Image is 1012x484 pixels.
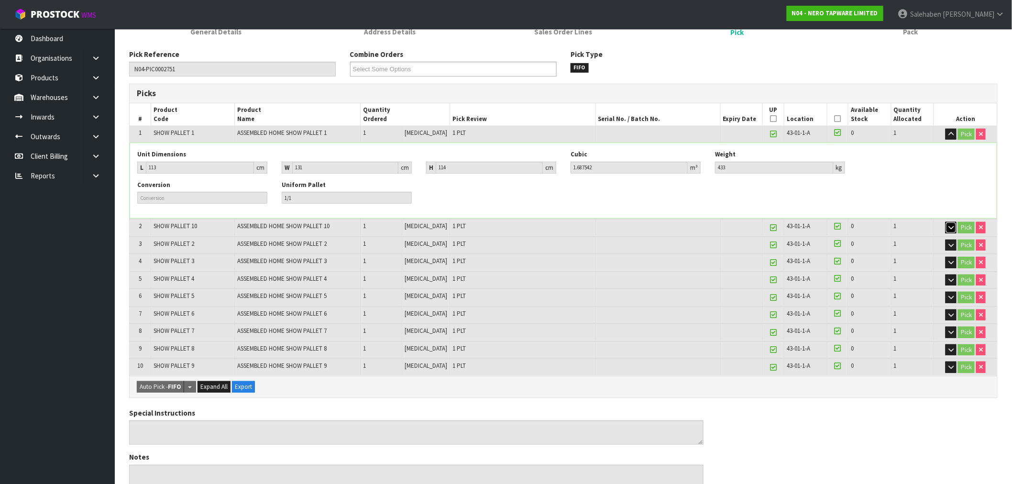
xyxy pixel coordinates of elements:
[958,344,975,356] button: Pick
[851,129,854,137] span: 0
[139,257,142,265] span: 4
[958,275,975,286] button: Pick
[450,103,595,126] th: Pick Review
[851,309,854,318] span: 0
[232,381,255,393] button: Export
[285,164,290,172] strong: W
[903,27,918,37] span: Pack
[282,192,412,204] input: Pallet Review
[237,327,327,335] span: ASSEMBLED HOME SHOW PALLET 7
[405,309,447,318] span: [MEDICAL_DATA]
[168,383,181,391] strong: FIFO
[715,150,736,159] label: Weight
[851,275,854,283] span: 0
[452,292,466,300] span: 1 PLT
[958,309,975,321] button: Pick
[720,103,763,126] th: Expiry Date
[787,129,810,137] span: 43-01-1-A
[137,181,170,189] label: Conversion
[405,222,447,230] span: [MEDICAL_DATA]
[363,240,366,248] span: 1
[363,257,366,265] span: 1
[405,275,447,283] span: [MEDICAL_DATA]
[730,27,744,37] span: Pick
[851,327,854,335] span: 0
[237,222,330,230] span: ASSEMBLED HOME SHOW PALLET 10
[363,129,366,137] span: 1
[235,103,361,126] th: Product Name
[237,240,327,248] span: ASSEMBLED HOME SHOW PALLET 2
[851,344,854,352] span: 0
[154,344,194,352] span: SHOW PALLET 8
[894,257,897,265] span: 1
[363,275,366,283] span: 1
[452,240,466,248] span: 1 PLT
[137,89,556,98] h3: Picks
[834,162,845,174] div: kg
[571,150,587,159] label: Cubic
[571,63,589,73] span: FIFO
[958,222,975,233] button: Pick
[154,362,194,370] span: SHOW PALLET 9
[891,103,934,126] th: Quantity Allocated
[398,162,412,174] div: cm
[130,103,151,126] th: #
[254,162,267,174] div: cm
[452,327,466,335] span: 1 PLT
[363,292,366,300] span: 1
[452,275,466,283] span: 1 PLT
[571,49,603,59] label: Pick Type
[787,309,810,318] span: 43-01-1-A
[139,275,142,283] span: 5
[910,10,941,19] span: Salehaben
[958,257,975,268] button: Pick
[154,257,194,265] span: SHOW PALLET 3
[363,222,366,230] span: 1
[363,309,366,318] span: 1
[787,257,810,265] span: 43-01-1-A
[543,162,556,174] div: cm
[958,129,975,140] button: Pick
[851,292,854,300] span: 0
[190,27,242,37] span: General Details
[894,275,897,283] span: 1
[154,240,194,248] span: SHOW PALLET 2
[139,292,142,300] span: 6
[405,292,447,300] span: [MEDICAL_DATA]
[943,10,994,19] span: [PERSON_NAME]
[146,162,254,174] input: Length
[154,129,194,137] span: SHOW PALLET 1
[894,362,897,370] span: 1
[595,103,720,126] th: Serial No. / Batch No.
[958,327,975,338] button: Pick
[894,327,897,335] span: 1
[405,129,447,137] span: [MEDICAL_DATA]
[571,162,688,174] input: Cubic
[688,162,701,174] div: m³
[851,240,854,248] span: 0
[787,240,810,248] span: 43-01-1-A
[237,257,327,265] span: ASSEMBLED HOME SHOW PALLET 3
[139,222,142,230] span: 2
[237,129,327,137] span: ASSEMBLED HOME SHOW PALLET 1
[237,362,327,370] span: ASSEMBLED HOME SHOW PALLET 9
[198,381,231,393] button: Expand All
[787,222,810,230] span: 43-01-1-A
[137,150,186,159] label: Unit Dimensions
[787,362,810,370] span: 43-01-1-A
[452,257,466,265] span: 1 PLT
[139,327,142,335] span: 8
[139,240,142,248] span: 3
[154,222,197,230] span: SHOW PALLET 10
[237,275,327,283] span: ASSEMBLED HOME SHOW PALLET 4
[405,257,447,265] span: [MEDICAL_DATA]
[436,162,543,174] input: Height
[364,27,416,37] span: Address Details
[81,11,96,20] small: WMS
[154,309,194,318] span: SHOW PALLET 6
[958,362,975,373] button: Pick
[31,8,79,21] span: ProStock
[282,181,326,189] label: Uniform Pallet
[934,103,997,126] th: Action
[763,103,784,126] th: UP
